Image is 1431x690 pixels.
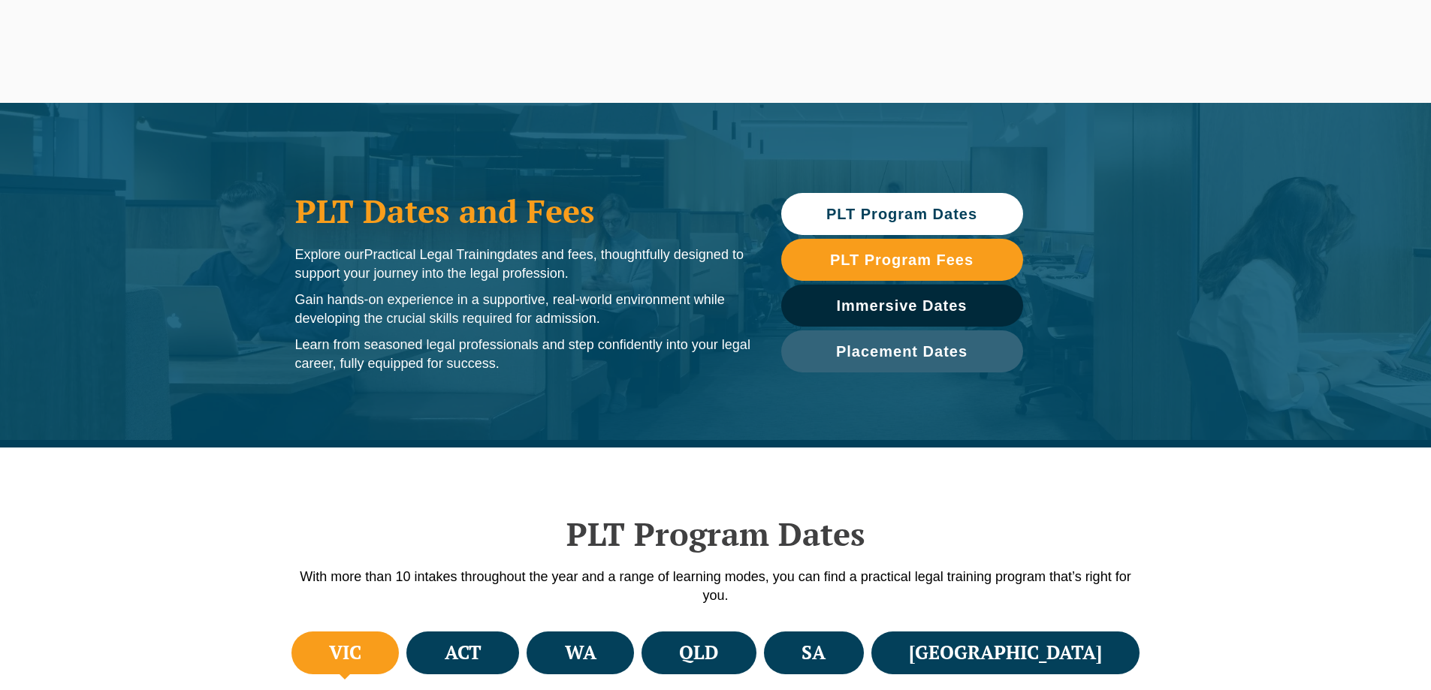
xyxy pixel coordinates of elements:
span: PLT Program Fees [830,252,974,267]
span: Practical Legal Training [364,247,505,262]
span: Immersive Dates [837,298,968,313]
h4: [GEOGRAPHIC_DATA] [909,640,1102,665]
a: PLT Program Fees [781,239,1023,281]
a: PLT Program Dates [781,193,1023,235]
span: Placement Dates [836,344,968,359]
h1: PLT Dates and Fees [295,192,751,230]
h4: SA [802,640,826,665]
h4: ACT [445,640,482,665]
h4: VIC [329,640,361,665]
h4: WA [565,640,596,665]
p: Gain hands-on experience in a supportive, real-world environment while developing the crucial ski... [295,291,751,328]
p: Explore our dates and fees, thoughtfully designed to support your journey into the legal profession. [295,246,751,283]
p: With more than 10 intakes throughout the year and a range of learning modes, you can find a pract... [288,568,1144,605]
span: PLT Program Dates [826,206,977,221]
a: Placement Dates [781,330,1023,372]
p: Learn from seasoned legal professionals and step confidently into your legal career, fully equipp... [295,336,751,373]
a: Immersive Dates [781,285,1023,327]
h2: PLT Program Dates [288,515,1144,553]
h4: QLD [679,640,718,665]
